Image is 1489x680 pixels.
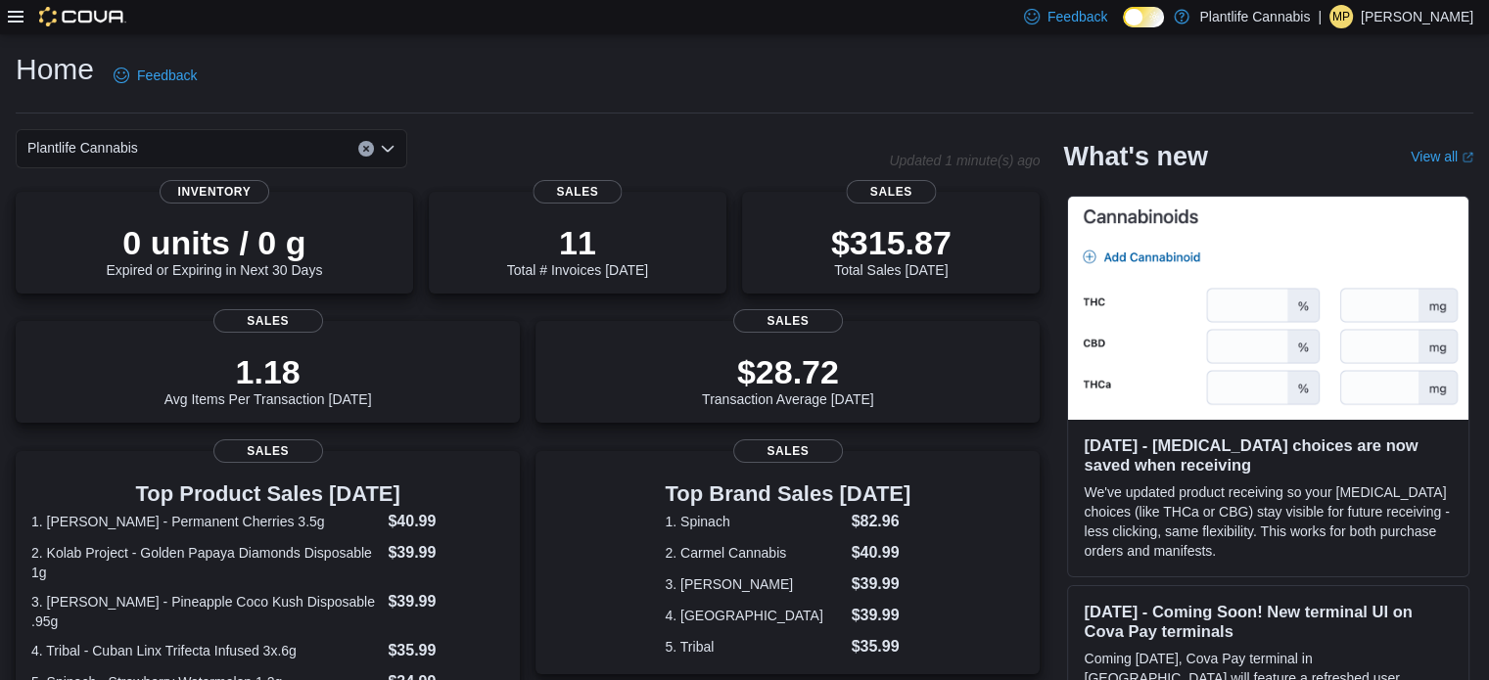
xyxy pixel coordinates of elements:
dt: 1. [PERSON_NAME] - Permanent Cherries 3.5g [31,512,380,531]
span: Feedback [137,66,197,85]
p: $28.72 [702,352,874,391]
button: Open list of options [380,141,396,157]
p: $315.87 [831,223,952,262]
span: Sales [733,439,843,463]
a: View allExternal link [1411,149,1473,164]
span: Sales [733,309,843,333]
dt: 3. [PERSON_NAME] - Pineapple Coco Kush Disposable .95g [31,592,380,631]
p: 11 [507,223,648,262]
dt: 3. [PERSON_NAME] [665,574,843,594]
dd: $39.99 [852,572,911,596]
span: Dark Mode [1123,27,1124,28]
h3: Top Brand Sales [DATE] [665,482,910,506]
span: Plantlife Cannabis [27,136,138,159]
dt: 5. Tribal [665,637,843,657]
div: Avg Items Per Transaction [DATE] [164,352,372,407]
dd: $40.99 [852,541,911,565]
dd: $35.99 [388,639,504,662]
div: Melissa Pettitt [1329,5,1353,28]
p: [PERSON_NAME] [1361,5,1473,28]
button: Clear input [358,141,374,157]
p: Plantlife Cannabis [1199,5,1310,28]
span: Inventory [160,180,269,204]
span: Feedback [1047,7,1107,26]
p: 1.18 [164,352,372,391]
dt: 2. Carmel Cannabis [665,543,843,563]
dt: 1. Spinach [665,512,843,531]
span: Sales [847,180,936,204]
dt: 2. Kolab Project - Golden Papaya Diamonds Disposable 1g [31,543,380,582]
dd: $35.99 [852,635,911,658]
dd: $40.99 [388,510,504,533]
div: Transaction Average [DATE] [702,352,874,407]
p: 0 units / 0 g [106,223,322,262]
dt: 4. [GEOGRAPHIC_DATA] [665,606,843,625]
dd: $39.99 [388,541,504,565]
svg: External link [1462,152,1473,163]
dd: $39.99 [388,590,504,613]
h3: [DATE] - [MEDICAL_DATA] choices are now saved when receiving [1084,435,1453,475]
div: Expired or Expiring in Next 30 Days [106,223,322,278]
p: We've updated product receiving so your [MEDICAL_DATA] choices (like THCa or CBG) stay visible fo... [1084,482,1453,561]
span: Sales [213,309,323,333]
dd: $82.96 [852,510,911,533]
p: Updated 1 minute(s) ago [889,153,1040,168]
h2: What's new [1063,141,1207,172]
span: MP [1332,5,1350,28]
img: Cova [39,7,126,26]
dd: $39.99 [852,604,911,627]
div: Total # Invoices [DATE] [507,223,648,278]
div: Total Sales [DATE] [831,223,952,278]
span: Sales [533,180,622,204]
p: | [1318,5,1322,28]
h3: [DATE] - Coming Soon! New terminal UI on Cova Pay terminals [1084,602,1453,641]
h1: Home [16,50,94,89]
span: Sales [213,439,323,463]
a: Feedback [106,56,205,95]
h3: Top Product Sales [DATE] [31,482,504,506]
dt: 4. Tribal - Cuban Linx Trifecta Infused 3x.6g [31,641,380,660]
input: Dark Mode [1123,7,1164,27]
